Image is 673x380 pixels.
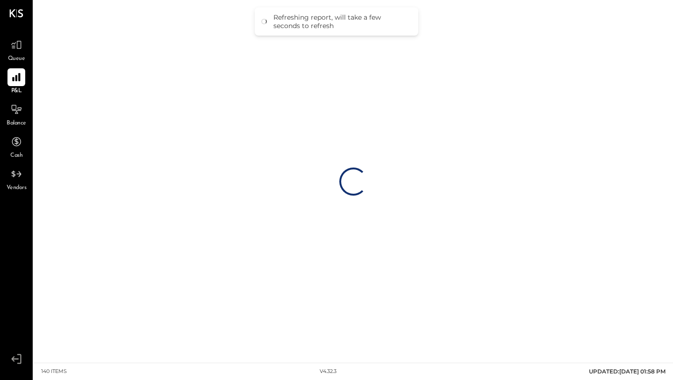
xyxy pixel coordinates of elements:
span: P&L [11,87,22,95]
a: Balance [0,101,32,128]
span: Balance [7,119,26,128]
a: Queue [0,36,32,63]
a: Cash [0,133,32,160]
span: UPDATED: [DATE] 01:58 PM [589,368,666,375]
a: Vendors [0,165,32,192]
a: P&L [0,68,32,95]
span: Queue [8,55,25,63]
div: Refreshing report, will take a few seconds to refresh [273,13,409,30]
div: 140 items [41,368,67,375]
span: Vendors [7,184,27,192]
span: Cash [10,152,22,160]
div: v 4.32.3 [320,368,336,375]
